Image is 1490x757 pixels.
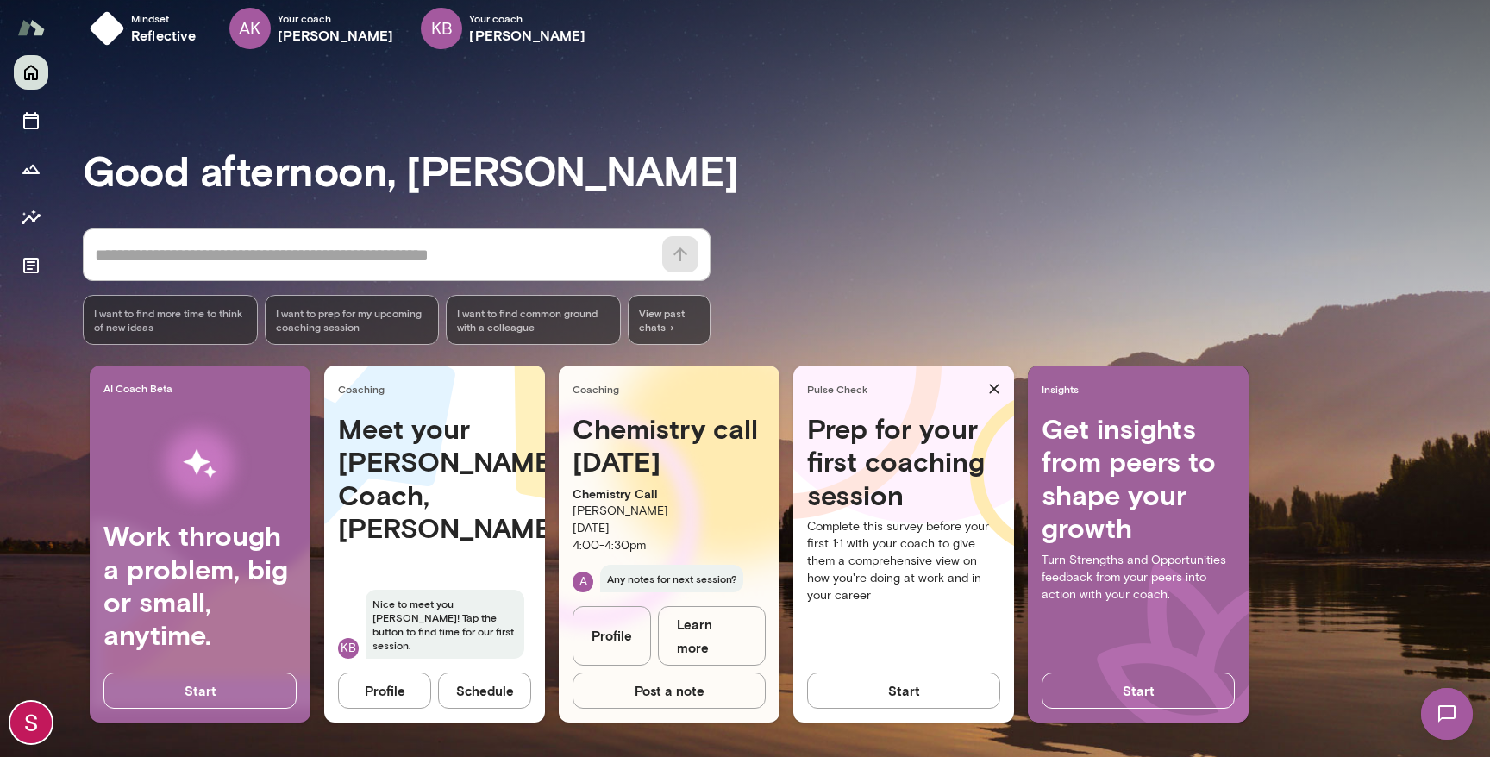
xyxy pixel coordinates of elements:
img: Mento [17,11,45,44]
button: Insights [14,200,48,235]
button: Growth Plan [14,152,48,186]
div: KBYour coach[PERSON_NAME] [409,1,598,56]
h3: Good afternoon, [PERSON_NAME] [83,146,1490,194]
span: I want to find more time to think of new ideas [94,306,247,334]
span: Your coach [278,11,394,25]
img: mindset [90,11,124,46]
span: Pulse Check [807,382,981,396]
div: AKYour coach[PERSON_NAME] [217,1,406,56]
button: Mindsetreflective [83,1,210,56]
span: Nice to meet you [PERSON_NAME]! Tap the button to find time for our first session. [366,590,524,659]
h4: Chemistry call [DATE] [573,412,766,479]
span: I want to prep for my upcoming coaching session [276,306,429,334]
span: Coaching [338,382,538,396]
button: Home [14,55,48,90]
span: Mindset [131,11,197,25]
button: Sessions [14,103,48,138]
div: I want to find common ground with a colleague [446,295,621,345]
button: Schedule [438,673,531,709]
div: KB [421,8,462,49]
p: [DATE] [573,520,766,537]
span: Your coach [469,11,585,25]
button: Documents [14,248,48,283]
a: Learn more [658,606,766,666]
p: Turn Strengths and Opportunities feedback from your peers into action with your coach. [1042,552,1235,604]
div: I want to prep for my upcoming coaching session [265,295,440,345]
h4: Meet your [PERSON_NAME] Coach, [PERSON_NAME] [338,412,531,545]
img: Stephanie Celeste [10,702,52,743]
img: AI Workflows [123,410,277,519]
div: AK [229,8,271,49]
div: I want to find more time to think of new ideas [83,295,258,345]
h6: [PERSON_NAME] [278,25,394,46]
h4: Work through a problem, big or small, anytime. [103,519,297,652]
span: Any notes for next session? [600,565,743,592]
button: Profile [338,673,431,709]
h4: Prep for your first coaching session [807,412,1000,511]
h6: [PERSON_NAME] [469,25,585,46]
span: Coaching [573,382,773,396]
h6: reflective [131,25,197,46]
span: AI Coach Beta [103,381,304,395]
span: Insights [1042,382,1242,396]
button: Start [807,673,1000,709]
h4: Get insights from peers to shape your growth [1042,412,1235,545]
div: KB [338,638,359,659]
p: Chemistry Call [573,485,766,503]
p: 4:00 - 4:30pm [573,537,766,554]
button: Start [1042,673,1235,709]
a: Profile [573,606,651,666]
button: Start [103,673,297,709]
span: View past chats -> [628,295,711,345]
span: I want to find common ground with a colleague [457,306,610,334]
p: Complete this survey before your first 1:1 with your coach to give them a comprehensive view on h... [807,518,1000,604]
div: A [573,572,593,592]
p: [PERSON_NAME] [573,503,766,520]
button: Post a note [573,673,766,709]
